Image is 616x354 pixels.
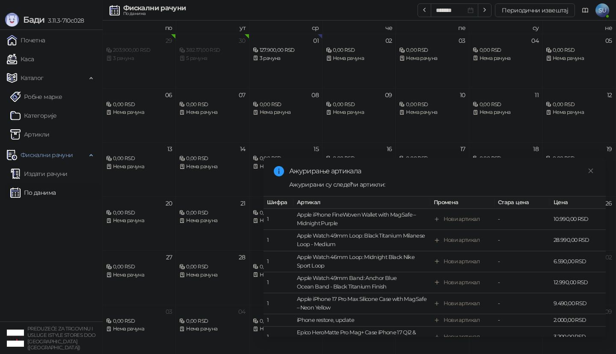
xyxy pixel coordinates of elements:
[44,17,84,24] span: 3.11.3-710c028
[550,209,606,230] td: 10.990,00 RSD
[293,327,430,348] td: Epico HeroMatte Pro Mag+ Case iPhone 17 Qi2 & MagSafe compatible - purple
[396,88,469,143] td: 2025-10-10
[274,166,284,176] span: info-circle
[546,108,612,116] div: Нема рачуна
[264,293,293,314] td: 1
[473,46,539,54] div: 0,00 RSD
[385,92,392,98] div: 09
[550,196,606,209] th: Цена
[167,146,172,152] div: 13
[123,5,186,12] div: Фискални рачуни
[578,3,592,17] a: Документација
[179,54,245,62] div: 5 рачуна
[240,146,246,152] div: 14
[5,13,19,27] img: Logo
[165,92,172,98] div: 06
[106,108,172,116] div: Нема рачуна
[166,200,172,206] div: 20
[473,101,539,109] div: 0,00 RSD
[239,38,246,44] div: 30
[495,293,550,314] td: -
[179,108,245,116] div: Нема рачуна
[459,38,465,44] div: 03
[444,333,480,341] div: Нови артикал
[176,88,249,143] td: 2025-10-07
[323,88,396,143] td: 2025-10-09
[546,46,612,54] div: 0,00 RSD
[588,168,594,174] span: close
[495,230,550,251] td: -
[7,330,24,347] img: 64x64-companyLogo-77b92cf4-9946-4f36-9751-bf7bb5fd2c7d.png
[293,230,430,251] td: Apple Watch 49mm Loop: Black Titanium Milanese Loop - Medium
[253,263,319,271] div: 0,00 RSD
[103,88,176,143] td: 2025-10-06
[7,32,45,49] a: Почетна
[473,155,539,163] div: 0,00 RSD
[550,314,606,327] td: 2.000,00 RSD
[495,196,550,209] th: Стара цена
[238,309,246,315] div: 04
[10,126,50,143] a: ArtikliАртикли
[605,200,612,206] div: 26
[550,251,606,272] td: 6.590,00 RSD
[495,327,550,348] td: -
[103,196,176,251] td: 2025-10-20
[176,21,249,34] th: ут
[399,101,465,109] div: 0,00 RSD
[289,166,595,176] div: Ажурирање артикала
[253,108,319,116] div: Нема рачуна
[253,163,319,171] div: Нема рачуна
[444,236,480,244] div: Нови артикал
[253,46,319,54] div: 127.900,00 RSD
[399,108,465,116] div: Нема рачуна
[546,101,612,109] div: 0,00 RSD
[103,250,176,305] td: 2025-10-27
[399,54,465,62] div: Нема рачуна
[469,142,542,196] td: 2025-10-18
[396,142,469,196] td: 2025-10-17
[605,309,612,315] div: 09
[240,200,246,206] div: 21
[293,196,430,209] th: Артикал
[460,92,465,98] div: 10
[264,251,293,272] td: 1
[387,146,392,152] div: 16
[166,38,172,44] div: 29
[323,34,396,88] td: 2025-10-02
[176,196,249,251] td: 2025-10-21
[249,250,323,305] td: 2025-10-29
[27,326,96,351] small: PREDUZEĆE ZA TRGOVINU I USLUGE ISTYLE STORES DOO [GEOGRAPHIC_DATA] ([GEOGRAPHIC_DATA])
[179,325,245,333] div: Нема рачуна
[21,146,73,164] span: Фискални рачуни
[179,46,245,54] div: 382.171,00 RSD
[106,209,172,217] div: 0,00 RSD
[550,230,606,251] td: 28.990,00 RSD
[176,34,249,88] td: 2025-09-30
[253,217,319,225] div: Нема рачуна
[323,21,396,34] th: че
[495,272,550,293] td: -
[399,46,465,54] div: 0,00 RSD
[326,54,392,62] div: Нема рачуна
[314,146,319,152] div: 15
[176,250,249,305] td: 2025-10-28
[106,217,172,225] div: Нема рачуна
[289,180,595,189] div: Ажурирани су следећи артикли:
[399,155,465,163] div: 0,00 RSD
[546,155,612,163] div: 0,00 RSD
[326,155,392,163] div: 0,00 RSD
[444,215,480,223] div: Нови артикал
[444,278,480,287] div: Нови артикал
[550,272,606,293] td: 12.990,00 RSD
[10,184,56,201] a: По данима
[179,155,245,163] div: 0,00 RSD
[533,146,539,152] div: 18
[313,38,319,44] div: 01
[253,209,319,217] div: 0,00 RSD
[311,92,319,98] div: 08
[103,34,176,88] td: 2025-09-29
[546,54,612,62] div: Нема рачуна
[10,107,57,124] a: Категорије
[264,230,293,251] td: 1
[106,46,172,54] div: 203.900,00 RSD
